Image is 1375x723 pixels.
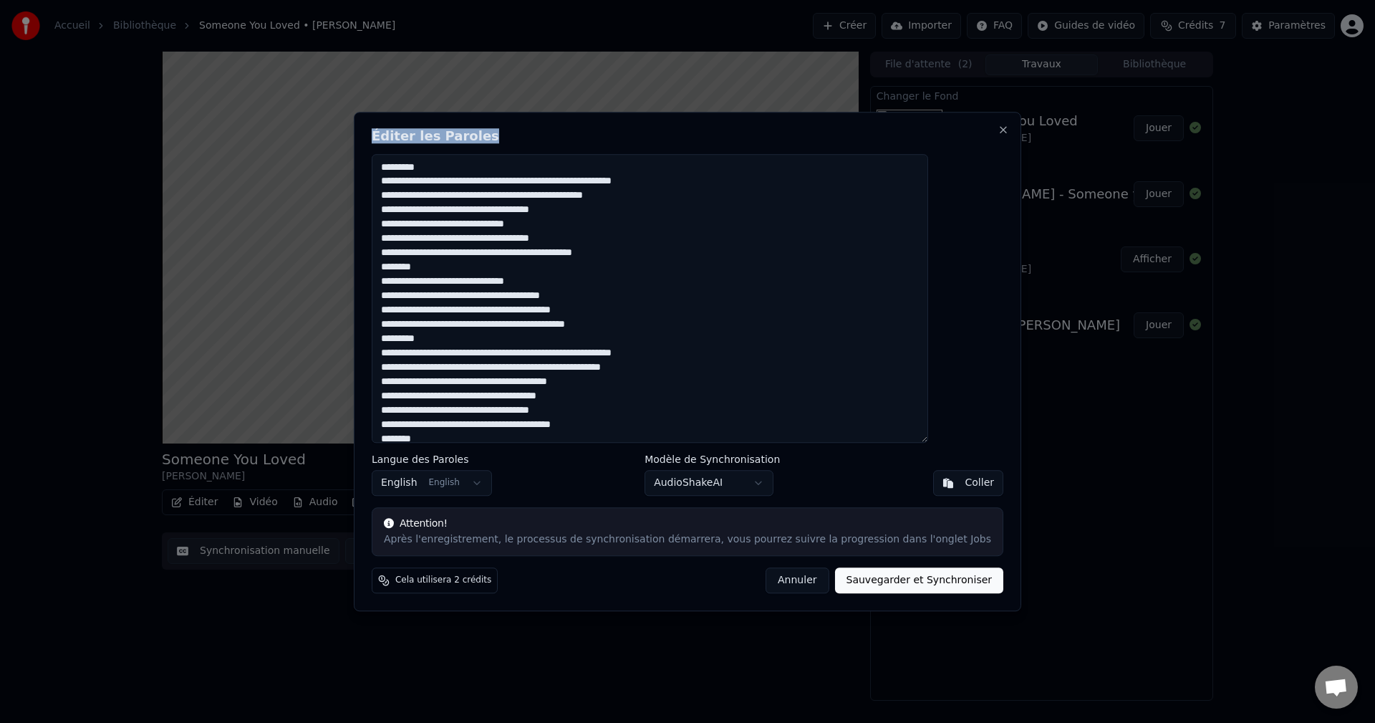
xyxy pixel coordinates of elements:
[384,517,991,531] div: Attention!
[933,470,1004,496] button: Coller
[965,476,995,490] div: Coller
[372,130,1003,143] h2: Éditer les Paroles
[835,568,1004,593] button: Sauvegarder et Synchroniser
[395,575,491,586] span: Cela utilisera 2 crédits
[384,532,991,547] div: Après l'enregistrement, le processus de synchronisation démarrera, vous pourrez suivre la progres...
[372,454,492,464] label: Langue des Paroles
[645,454,780,464] label: Modèle de Synchronisation
[766,568,829,593] button: Annuler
